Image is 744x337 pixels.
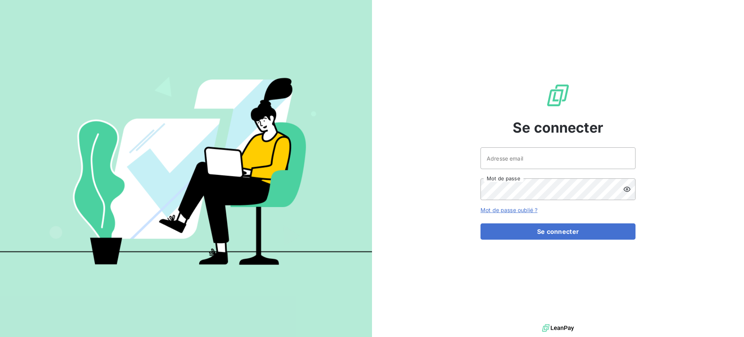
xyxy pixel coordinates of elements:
input: placeholder [480,147,635,169]
a: Mot de passe oublié ? [480,207,537,213]
button: Se connecter [480,223,635,240]
img: logo [542,322,574,334]
span: Se connecter [513,117,603,138]
img: Logo LeanPay [546,83,570,108]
